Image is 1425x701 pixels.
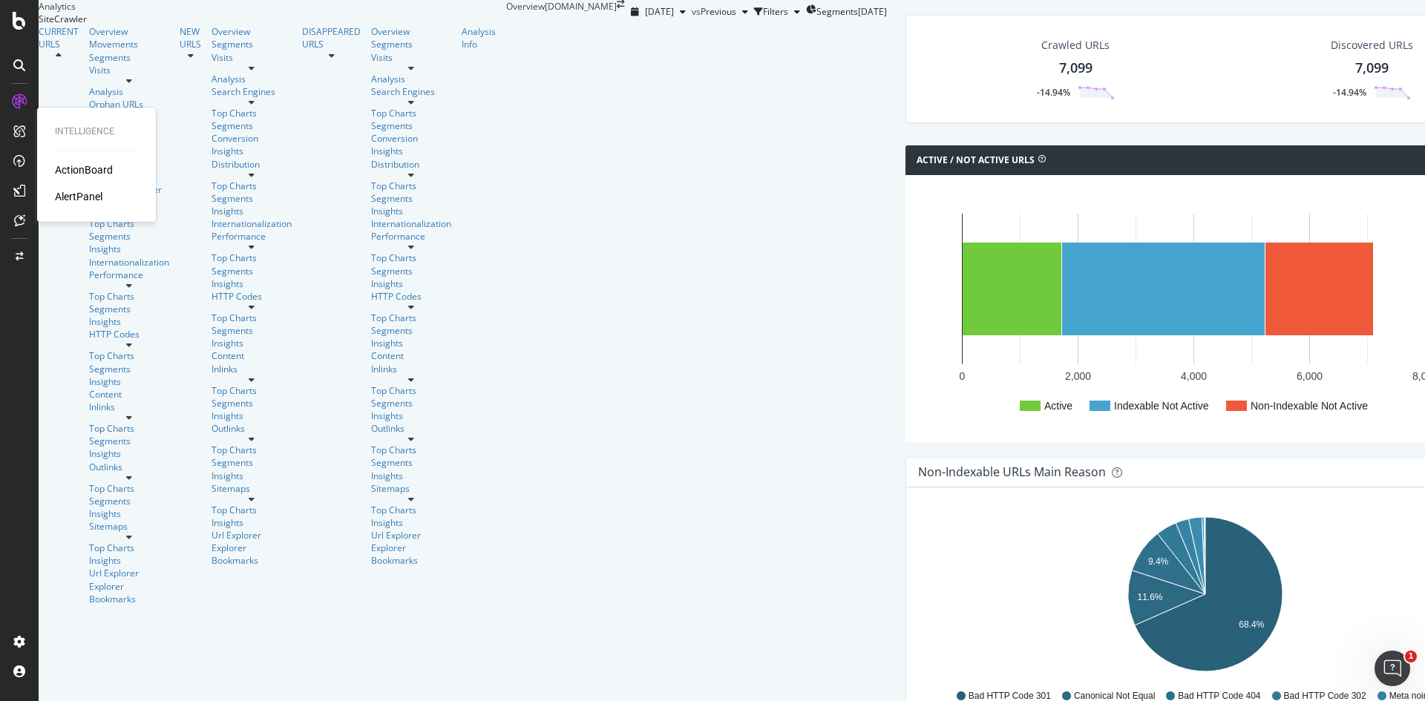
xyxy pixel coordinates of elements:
[1181,370,1207,382] text: 4,000
[89,243,169,255] div: Insights
[89,269,169,281] a: Performance
[371,444,451,456] div: Top Charts
[212,158,292,171] a: Distribution
[371,51,451,64] a: Visits
[212,349,292,362] a: Content
[212,145,292,157] a: Insights
[212,456,292,469] div: Segments
[89,363,169,375] div: Segments
[212,529,292,542] a: Url Explorer
[212,409,292,422] div: Insights
[371,422,451,435] div: Outlinks
[960,370,966,382] text: 0
[55,189,102,204] a: AlertPanel
[1041,38,1110,53] div: Crawled URLs
[371,230,451,243] a: Performance
[212,384,292,397] a: Top Charts
[89,303,169,315] a: Segments
[371,73,451,85] a: Analysis
[1044,400,1072,412] text: Active
[918,464,1106,479] div: Non-Indexable URLs Main Reason
[89,580,169,605] a: Explorer Bookmarks
[371,470,451,482] div: Insights
[89,422,169,435] a: Top Charts
[371,482,451,495] div: Sitemaps
[89,375,169,388] a: Insights
[371,349,451,362] div: Content
[212,504,292,516] a: Top Charts
[371,337,451,349] div: Insights
[371,324,451,337] a: Segments
[1355,59,1389,78] div: 7,099
[89,461,169,473] div: Outlinks
[645,5,674,18] span: 2025 Sep. 7th
[89,98,169,111] a: Orphan URLs
[89,447,169,460] a: Insights
[212,324,292,337] a: Segments
[89,230,169,243] a: Segments
[371,205,451,217] a: Insights
[1333,86,1366,99] div: -14.94%
[371,251,451,264] a: Top Charts
[89,217,169,230] a: Top Charts
[371,529,451,542] div: Url Explorer
[212,290,292,303] div: HTTP Codes
[89,567,169,579] a: Url Explorer
[371,132,451,145] a: Conversion
[89,85,169,98] a: Analysis
[212,363,292,375] a: Inlinks
[89,51,169,64] div: Segments
[371,25,451,38] a: Overview
[371,107,451,119] a: Top Charts
[371,312,451,324] a: Top Charts
[1037,86,1070,99] div: -14.94%
[89,328,169,340] a: HTTP Codes
[371,456,451,469] a: Segments
[89,554,169,567] a: Insights
[371,158,451,171] a: Distribution
[1059,59,1092,78] div: 7,099
[371,277,451,290] a: Insights
[55,125,138,138] div: Intelligence
[212,119,292,132] a: Segments
[212,444,292,456] a: Top Charts
[1375,651,1410,686] iframe: Intercom live chat
[89,401,169,413] div: Inlinks
[212,265,292,277] div: Segments
[1065,370,1091,382] text: 2,000
[212,132,292,145] div: Conversion
[212,251,292,264] div: Top Charts
[371,542,451,567] div: Explorer Bookmarks
[371,504,451,516] a: Top Charts
[371,409,451,422] a: Insights
[212,192,292,205] div: Segments
[180,25,201,50] a: NEW URLS
[89,495,169,507] div: Segments
[302,25,361,50] div: DISAPPEARED URLS
[212,205,292,217] div: Insights
[371,180,451,192] div: Top Charts
[212,73,292,85] a: Analysis
[371,217,451,230] a: Internationalization
[212,397,292,409] div: Segments
[858,5,887,18] div: [DATE]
